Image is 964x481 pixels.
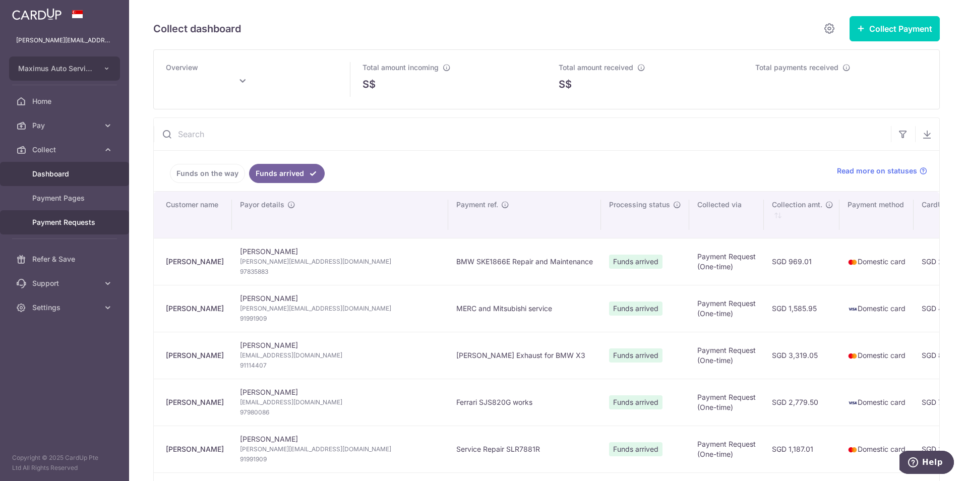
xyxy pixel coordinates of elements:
div: [PERSON_NAME] [166,444,224,454]
th: Payor details [232,192,448,238]
img: mastercard-sm-87a3fd1e0bddd137fecb07648320f44c262e2538e7db6024463105ddbc961eb2.png [848,257,858,267]
a: Read more on statuses [837,166,927,176]
span: Home [32,96,99,106]
img: visa-sm-192604c4577d2d35970c8ed26b86981c2741ebd56154ab54ad91a526f0f24972.png [848,304,858,314]
span: Payor details [240,200,284,210]
img: mastercard-sm-87a3fd1e0bddd137fecb07648320f44c262e2538e7db6024463105ddbc961eb2.png [848,351,858,361]
span: Total amount received [559,63,633,72]
span: Total amount incoming [363,63,439,72]
th: Payment method [839,192,914,238]
span: [PERSON_NAME][EMAIL_ADDRESS][DOMAIN_NAME] [240,304,440,314]
a: Funds on the way [170,164,245,183]
span: Processing status [609,200,670,210]
span: Funds arrived [609,395,662,409]
td: SGD 1,187.01 [764,426,839,472]
span: Collect [32,145,99,155]
td: [PERSON_NAME] [232,238,448,285]
td: Domestic card [839,379,914,426]
span: Payment Requests [32,217,99,227]
td: Domestic card [839,426,914,472]
span: 91991909 [240,454,440,464]
input: Search [154,118,891,150]
td: SGD 3,319.05 [764,332,839,379]
td: Payment Request (One-time) [689,426,764,472]
span: Funds arrived [609,348,662,363]
td: MERC and Mitsubishi service [448,285,601,332]
div: [PERSON_NAME] [166,397,224,407]
span: 97980086 [240,407,440,417]
span: Refer & Save [32,254,99,264]
div: [PERSON_NAME] [166,304,224,314]
td: [PERSON_NAME] [232,332,448,379]
td: Domestic card [839,285,914,332]
span: CardUp fee [922,200,960,210]
td: Payment Request (One-time) [689,238,764,285]
td: [PERSON_NAME] [232,285,448,332]
img: mastercard-sm-87a3fd1e0bddd137fecb07648320f44c262e2538e7db6024463105ddbc961eb2.png [848,445,858,455]
th: Collection amt. : activate to sort column ascending [764,192,839,238]
span: Payment Pages [32,193,99,203]
span: 97835883 [240,267,440,277]
span: Maximus Auto Services Pte Ltd [18,64,93,74]
span: Help [23,7,43,16]
td: Payment Request (One-time) [689,379,764,426]
span: Funds arrived [609,302,662,316]
td: [PERSON_NAME] [232,426,448,472]
span: Funds arrived [609,255,662,269]
th: Processing status [601,192,689,238]
a: Funds arrived [249,164,325,183]
td: [PERSON_NAME] Exhaust for BMW X3 [448,332,601,379]
span: [PERSON_NAME][EMAIL_ADDRESS][DOMAIN_NAME] [240,257,440,267]
td: SGD 969.01 [764,238,839,285]
span: [PERSON_NAME][EMAIL_ADDRESS][DOMAIN_NAME] [240,444,440,454]
span: Collection amt. [772,200,822,210]
span: 91114407 [240,360,440,371]
img: CardUp [12,8,62,20]
div: [PERSON_NAME] [166,350,224,360]
img: visa-sm-192604c4577d2d35970c8ed26b86981c2741ebd56154ab54ad91a526f0f24972.png [848,398,858,408]
span: Payment ref. [456,200,498,210]
iframe: Opens a widget where you can find more information [899,451,954,476]
td: Payment Request (One-time) [689,332,764,379]
span: [EMAIL_ADDRESS][DOMAIN_NAME] [240,397,440,407]
span: S$ [363,77,376,92]
td: SGD 2,779.50 [764,379,839,426]
span: S$ [559,77,572,92]
button: Collect Payment [850,16,940,41]
td: Ferrari SJS820G works [448,379,601,426]
th: Payment ref. [448,192,601,238]
span: Settings [32,303,99,313]
span: Funds arrived [609,442,662,456]
td: [PERSON_NAME] [232,379,448,426]
p: [PERSON_NAME][EMAIL_ADDRESS][DOMAIN_NAME] [16,35,113,45]
span: Total payments received [755,63,838,72]
td: Payment Request (One-time) [689,285,764,332]
div: [PERSON_NAME] [166,257,224,267]
th: Customer name [154,192,232,238]
span: [EMAIL_ADDRESS][DOMAIN_NAME] [240,350,440,360]
th: Collected via [689,192,764,238]
td: Service Repair SLR7881R [448,426,601,472]
span: Read more on statuses [837,166,917,176]
button: Maximus Auto Services Pte Ltd [9,56,120,81]
span: Support [32,278,99,288]
td: Domestic card [839,332,914,379]
span: Pay [32,121,99,131]
td: Domestic card [839,238,914,285]
td: SGD 1,585.95 [764,285,839,332]
span: 91991909 [240,314,440,324]
span: Overview [166,63,198,72]
span: Dashboard [32,169,99,179]
h5: Collect dashboard [153,21,241,37]
td: BMW SKE1866E Repair and Maintenance [448,238,601,285]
